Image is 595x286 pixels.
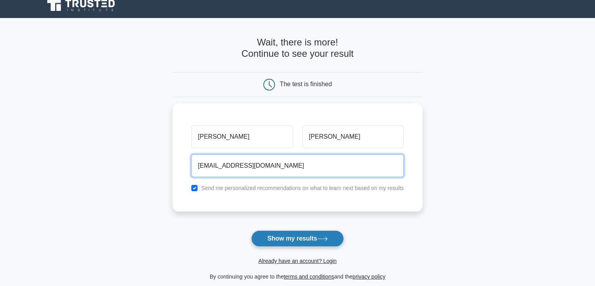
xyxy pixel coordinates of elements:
[258,258,336,264] a: Already have an account? Login
[173,37,422,60] h4: Wait, there is more! Continue to see your result
[168,272,427,281] div: By continuing you agree to the and the
[201,185,404,191] label: Send me personalized recommendations on what to learn next based on my results
[284,273,334,280] a: terms and conditions
[352,273,385,280] a: privacy policy
[251,230,343,247] button: Show my results
[191,154,404,177] input: Email
[280,81,332,87] div: The test is finished
[302,125,404,148] input: Last name
[191,125,293,148] input: First name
